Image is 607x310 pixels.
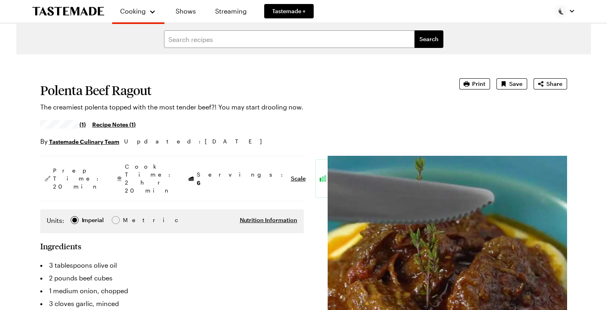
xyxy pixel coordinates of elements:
span: Cook Time: 2 hr 20 min [125,163,174,195]
p: By [40,137,119,146]
span: Servings: [197,171,287,187]
button: Print [459,78,490,89]
button: Share [534,78,567,89]
li: 1 medium onion, chopped [40,284,304,297]
span: Metric [123,216,140,225]
h2: Ingredients [40,241,81,251]
p: The creamiest polenta topped with the most tender beef?! You may start drooling now. [40,102,437,112]
div: Imperial Metric [47,216,140,227]
a: To Tastemade Home Page [32,7,104,16]
img: Profile picture [554,5,567,18]
span: Tastemade + [272,7,306,15]
h1: Polenta Beef Ragout [40,83,437,97]
a: Tastemade Culinary Team [49,137,119,146]
span: Save [509,80,522,88]
div: Metric [123,216,140,225]
span: Cooking [120,7,146,15]
input: Search recipes [164,30,415,48]
span: 6 [197,179,200,186]
a: 5/5 stars from 1 reviews [40,121,86,127]
span: Updated : [DATE] [124,137,270,146]
span: Prep Time: 20 min [53,167,103,191]
li: 3 cloves garlic, minced [40,297,304,310]
button: Scale [291,175,306,183]
button: Nutrition Information [240,216,297,224]
span: Share [546,80,562,88]
span: (1) [79,120,86,128]
a: Recipe Notes (1) [92,120,136,129]
a: Tastemade + [264,4,314,18]
button: filters [415,30,443,48]
li: 3 tablespoons olive oil [40,259,304,272]
button: Profile picture [554,5,575,18]
label: Units: [47,216,64,225]
button: Cooking [120,3,156,19]
span: Search [419,35,439,43]
span: Imperial [82,216,105,225]
span: Print [472,80,485,88]
button: Save recipe [496,78,527,89]
div: Imperial [82,216,104,225]
li: 2 pounds beef cubes [40,272,304,284]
